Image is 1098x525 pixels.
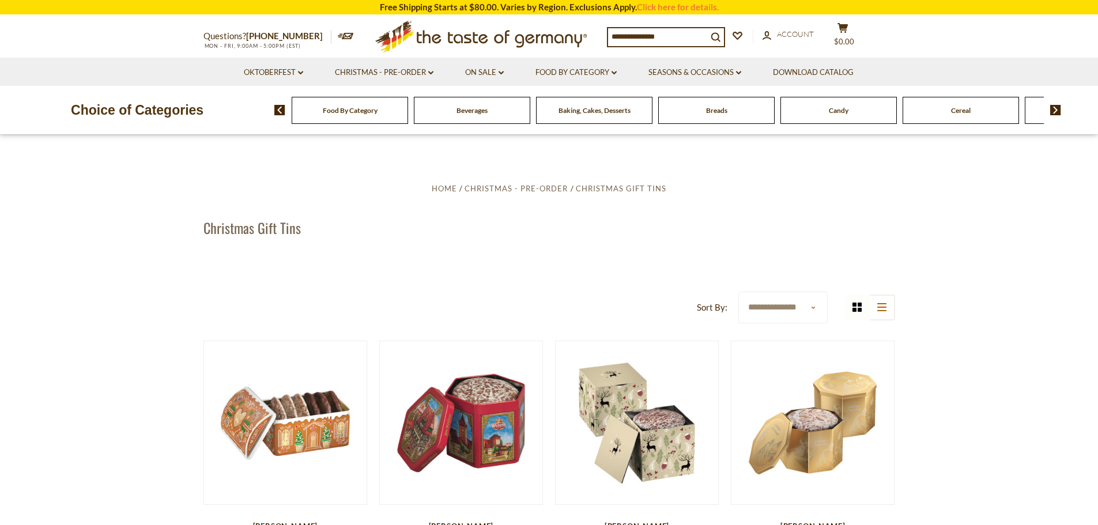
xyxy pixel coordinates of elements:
a: Seasons & Occasions [648,66,741,79]
a: Christmas - PRE-ORDER [335,66,433,79]
a: On Sale [465,66,504,79]
img: Wicklein Cube Tin with Oblaten Lebkuchen [556,341,719,504]
button: $0.00 [826,22,861,51]
img: Wicklein Red Hex Tin with Assorted Lebkuchen 14% Nuts [380,341,543,504]
a: Food By Category [323,106,378,115]
a: Candy [829,106,848,115]
a: Cereal [951,106,971,115]
h1: Christmas Gift Tins [203,219,301,236]
p: Questions? [203,29,331,44]
span: $0.00 [834,37,854,46]
img: previous arrow [274,105,285,115]
a: Christmas - PRE-ORDER [465,184,568,193]
a: [PHONE_NUMBER] [246,31,323,41]
label: Sort By: [697,300,727,315]
a: Beverages [456,106,488,115]
a: Click here for details. [637,2,719,12]
a: Download Catalog [773,66,854,79]
img: Wicklein Golden Grand Elisen Tin [731,341,895,504]
img: Wicklein Gingerbread House Musical Tin Elisen Lebkuchen 25% Nuts [204,341,367,504]
a: Account [763,28,814,41]
a: Breads [706,106,727,115]
a: Baking, Cakes, Desserts [559,106,631,115]
span: Account [777,29,814,39]
a: Food By Category [535,66,617,79]
a: Oktoberfest [244,66,303,79]
img: next arrow [1050,105,1061,115]
a: Christmas Gift Tins [576,184,666,193]
span: MON - FRI, 9:00AM - 5:00PM (EST) [203,43,301,49]
a: Home [432,184,457,193]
